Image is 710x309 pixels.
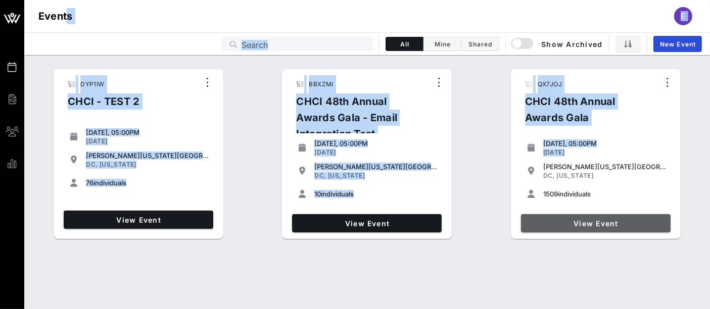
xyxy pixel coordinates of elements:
a: New Event [653,36,702,52]
span: 1509 [543,190,558,198]
span: [US_STATE] [100,161,136,168]
span: Mine [430,40,455,48]
div: E [674,7,692,25]
span: [US_STATE] [328,172,365,179]
span: DC, [86,161,98,168]
div: [DATE] [314,148,438,157]
span: View Event [68,216,209,224]
span: DYP1IW [80,80,104,88]
span: 10 [314,190,321,198]
span: Shared [467,40,493,48]
div: [PERSON_NAME][US_STATE][GEOGRAPHIC_DATA] [86,151,209,160]
div: [DATE] [543,148,667,157]
div: CHCI 48th Annual Awards Gala - Email Integration Test [288,93,431,150]
button: Show Archived [512,35,603,53]
span: BBXZMI [309,80,333,88]
h1: Events [38,8,73,24]
span: All [392,40,417,48]
div: [DATE] [86,137,209,145]
span: DC, [543,172,555,179]
a: View Event [292,214,442,232]
span: DC, [314,172,326,179]
button: All [386,37,423,51]
div: [DATE], 05:00PM [314,139,438,147]
div: [DATE], 05:00PM [543,139,667,147]
button: Shared [461,37,499,51]
div: individuals [543,190,667,198]
div: [PERSON_NAME][US_STATE][GEOGRAPHIC_DATA] [314,163,438,171]
div: CHCI 48th Annual Awards Gala [517,93,659,134]
span: [US_STATE] [556,172,593,179]
span: QX7JOJ [538,80,562,88]
div: individuals [86,179,209,187]
div: individuals [314,190,438,198]
span: View Event [296,219,438,228]
a: View Event [64,211,213,229]
div: [PERSON_NAME][US_STATE][GEOGRAPHIC_DATA] [543,163,667,171]
span: View Event [525,219,667,228]
div: CHCI - TEST 2 [60,93,148,118]
span: Show Archived [512,38,602,50]
span: New Event [659,40,696,48]
a: View Event [521,214,671,232]
div: [DATE], 05:00PM [86,128,209,136]
button: Mine [423,37,461,51]
span: 76 [86,179,93,187]
span: E [681,11,686,21]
